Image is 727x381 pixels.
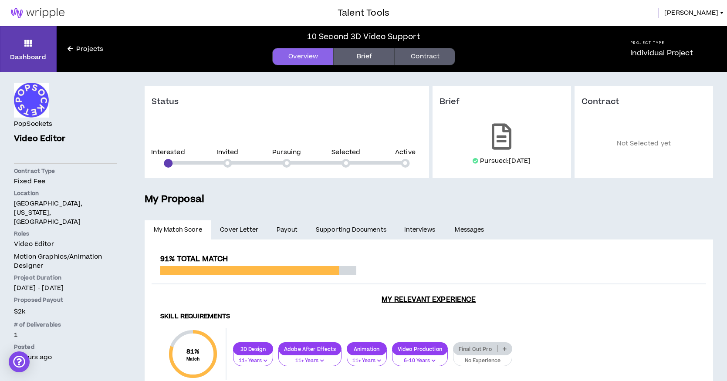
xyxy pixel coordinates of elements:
a: Contract [394,48,455,65]
a: Brief [333,48,394,65]
p: Video Production [392,346,447,352]
span: [PERSON_NAME] [664,8,718,18]
p: Proposed Payout [14,296,117,304]
span: $2k [14,306,25,317]
p: # of Deliverables [14,321,117,329]
p: 6-10 Years [398,357,442,365]
p: Dashboard [10,53,46,62]
p: Project Duration [14,274,117,282]
p: Posted [14,343,117,351]
p: Location [14,189,117,197]
a: My Match Score [145,220,211,239]
p: Video Editor [14,133,117,145]
p: Invited [216,149,239,155]
span: Video Editor [14,239,54,249]
div: Open Intercom Messenger [9,351,30,372]
small: Match [186,356,200,362]
p: Fixed Fee [14,177,117,186]
h4: PopSockets [14,119,52,129]
h3: My Relevant Experience [152,295,706,304]
div: 10 Second 3D Video Support [307,31,420,43]
p: 3D Design [233,346,273,352]
p: Contract Type [14,167,117,175]
a: Interviews [396,220,446,239]
h5: My Proposal [145,192,713,207]
p: [DATE] - [DATE] [14,283,117,293]
a: Projects [57,44,114,54]
p: Animation [347,346,386,352]
button: 11+ Years [233,350,273,366]
h3: Status [152,97,193,107]
a: Payout [267,220,307,239]
h3: Brief [440,97,564,107]
p: Interested [151,149,185,155]
h3: Talent Tools [338,7,389,20]
p: Individual Project [630,48,693,58]
p: Not Selected yet [582,120,706,168]
p: Selected [331,149,360,155]
p: Pursued: [DATE] [480,157,531,165]
span: 81 % [186,347,200,356]
p: 8 hours ago [14,353,117,362]
a: Messages [446,220,495,239]
p: Final Cut Pro [453,346,497,352]
button: No Experience [453,350,512,366]
p: [GEOGRAPHIC_DATA], [US_STATE], [GEOGRAPHIC_DATA] [14,199,117,226]
span: Cover Letter [220,225,258,235]
p: Adobe After Effects [279,346,341,352]
button: 11+ Years [278,350,342,366]
p: 11+ Years [284,357,336,365]
p: Active [395,149,416,155]
h5: Project Type [630,40,693,46]
h4: Skill Requirements [160,313,697,321]
button: 6-10 Years [392,350,448,366]
p: No Experience [459,357,507,365]
p: 11+ Years [352,357,381,365]
p: 11+ Years [239,357,267,365]
h3: Contract [582,97,706,107]
span: Motion Graphics/Animation Designer [14,252,117,270]
p: Pursuing [272,149,301,155]
button: 11+ Years [347,350,387,366]
a: Supporting Documents [307,220,395,239]
p: Roles [14,230,117,238]
a: Overview [272,48,333,65]
span: 91% Total Match [160,254,228,264]
p: 1 [14,330,117,340]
